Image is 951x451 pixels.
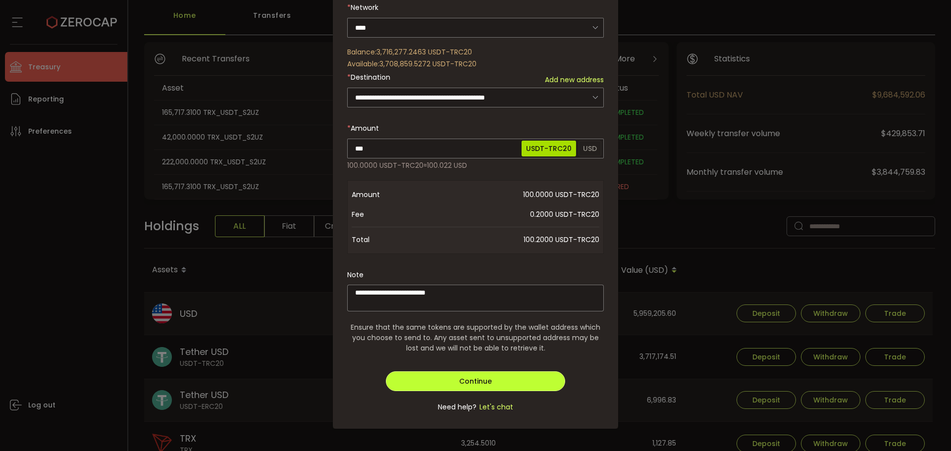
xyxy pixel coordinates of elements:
[347,160,423,170] span: 100.0000 USDT-TRC20
[347,322,604,353] span: Ensure that the same tokens are supported by the wallet address which you choose to send to. Any ...
[376,47,472,57] span: 3,716,277.2463 USDT-TRC20
[351,123,379,133] span: Amount
[347,47,376,57] span: Balance:
[579,141,601,156] span: USD
[476,402,513,412] span: Let's chat
[351,72,390,82] span: Destination
[352,230,431,250] span: Total
[431,230,599,250] span: 100.2000 USDT-TRC20
[431,185,599,204] span: 100.0000 USDT-TRC20
[427,160,467,170] span: 100.022 USD
[901,403,951,451] iframe: Chat Widget
[347,270,364,280] label: Note
[379,59,476,69] span: 3,708,859.5272 USDT-TRC20
[431,204,599,224] span: 0.2000 USDT-TRC20
[386,371,566,391] button: Continue
[423,160,427,170] span: ≈
[352,185,431,204] span: Amount
[347,59,379,69] span: Available:
[522,141,576,156] span: USDT-TRC20
[545,75,604,85] span: Add new address
[352,204,431,224] span: Fee
[459,376,492,386] span: Continue
[438,402,476,412] span: Need help?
